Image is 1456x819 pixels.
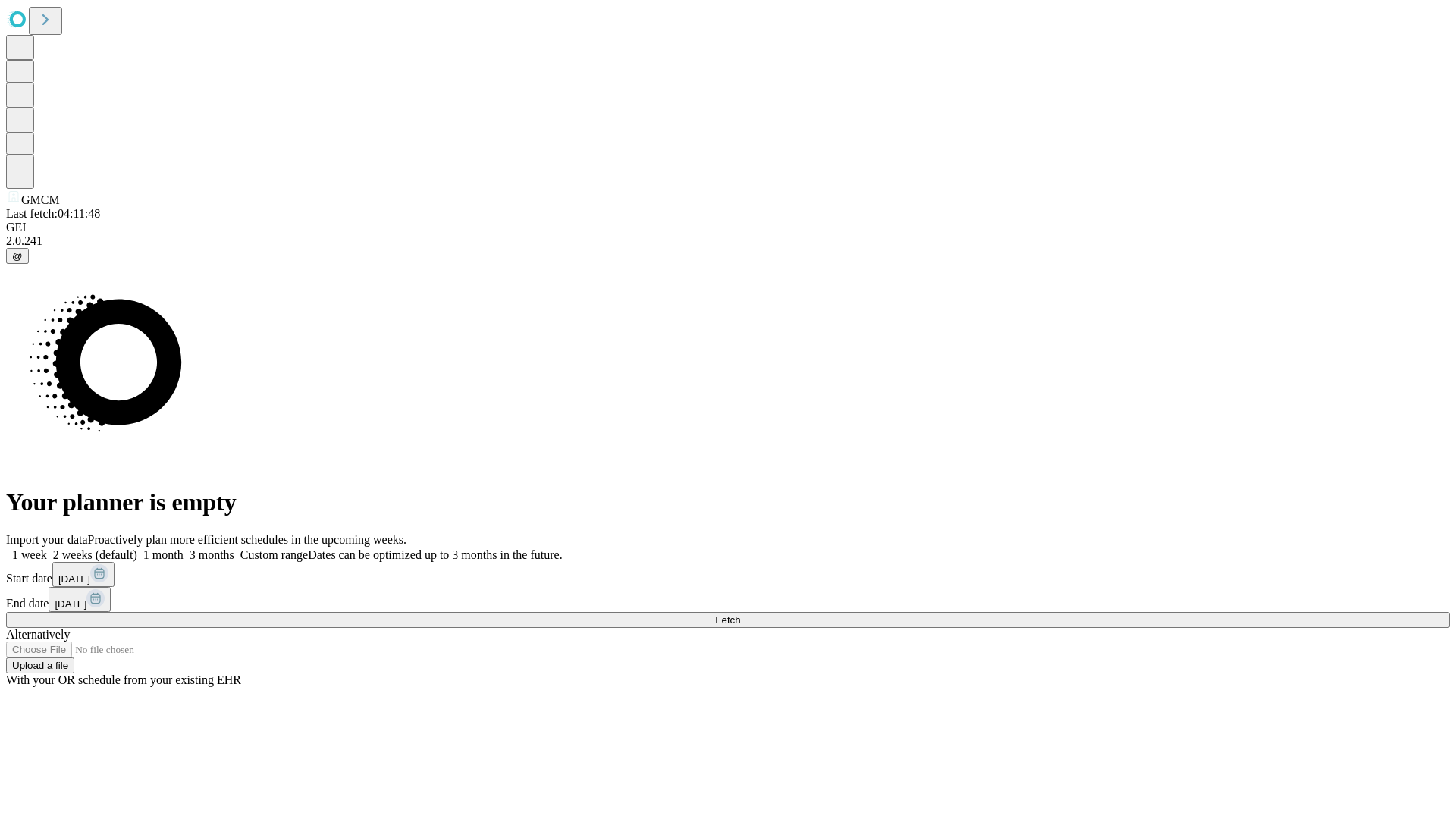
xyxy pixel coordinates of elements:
[6,207,100,220] span: Last fetch: 04:11:48
[6,657,74,673] button: Upload a file
[21,193,60,206] span: GMCM
[49,587,111,612] button: [DATE]
[6,533,88,546] span: Import your data
[88,533,406,546] span: Proactively plan more efficient schedules in the upcoming weeks.
[52,562,115,587] button: [DATE]
[190,548,234,561] span: 3 months
[6,673,241,686] span: With your OR schedule from your existing EHR
[715,614,740,626] span: Fetch
[308,548,562,561] span: Dates can be optimized up to 3 months in the future.
[55,598,86,610] span: [DATE]
[53,548,137,561] span: 2 weeks (default)
[6,488,1450,516] h1: Your planner is empty
[6,628,70,641] span: Alternatively
[6,562,1450,587] div: Start date
[6,612,1450,628] button: Fetch
[6,234,1450,248] div: 2.0.241
[58,573,90,585] span: [DATE]
[6,221,1450,234] div: GEI
[6,248,29,264] button: @
[12,250,23,262] span: @
[240,548,308,561] span: Custom range
[12,548,47,561] span: 1 week
[143,548,184,561] span: 1 month
[6,587,1450,612] div: End date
